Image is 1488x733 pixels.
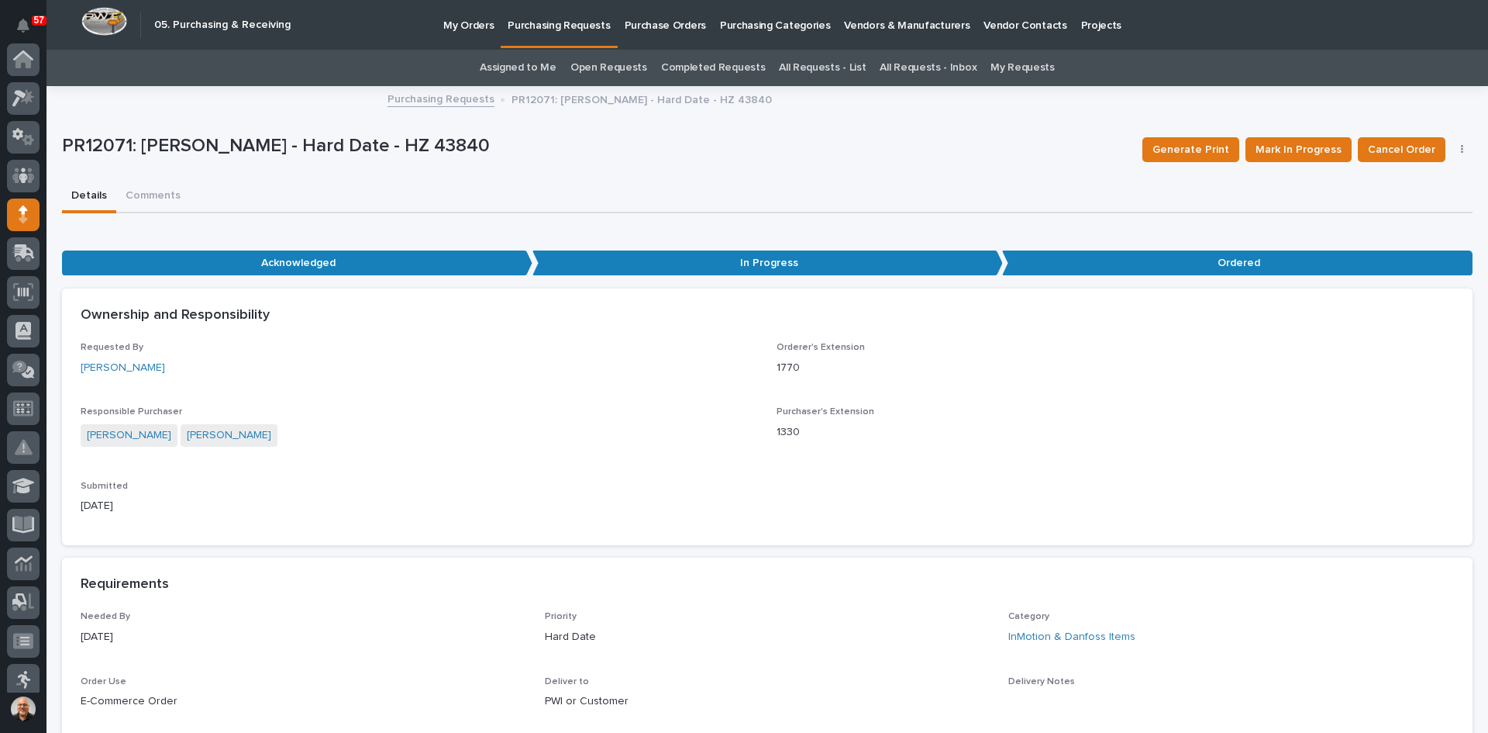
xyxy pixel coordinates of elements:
[545,612,577,621] span: Priority
[81,612,130,621] span: Needed By
[532,251,1003,276] p: In Progress
[81,498,758,514] p: [DATE]
[1008,629,1135,645] a: InMotion & Danfoss Items
[81,482,128,491] span: Submitted
[62,251,532,276] p: Acknowledged
[1245,137,1352,162] button: Mark In Progress
[116,181,190,213] button: Comments
[1358,137,1445,162] button: Cancel Order
[87,427,171,444] a: [PERSON_NAME]
[81,7,127,36] img: Workspace Logo
[511,90,772,107] p: PR12071: [PERSON_NAME] - Hard Date - HZ 43840
[81,307,270,324] h2: Ownership and Responsibility
[81,677,126,686] span: Order Use
[661,50,765,86] a: Completed Requests
[81,343,143,352] span: Requested By
[81,407,182,417] span: Responsible Purchaser
[34,15,44,26] p: 57
[570,50,647,86] a: Open Requests
[1152,140,1229,159] span: Generate Print
[7,693,40,725] button: users-avatar
[777,360,1454,376] p: 1770
[777,407,874,417] span: Purchaser's Extension
[187,427,271,444] a: [PERSON_NAME]
[81,576,169,593] h2: Requirements
[7,9,40,42] button: Notifications
[990,50,1055,86] a: My Requests
[19,19,40,43] div: Notifications57
[545,629,990,645] p: Hard Date
[81,360,165,376] a: [PERSON_NAME]
[81,693,526,710] p: E-Commerce Order
[81,629,526,645] p: [DATE]
[880,50,976,86] a: All Requests - Inbox
[777,343,865,352] span: Orderer's Extension
[62,181,116,213] button: Details
[1008,612,1049,621] span: Category
[154,19,291,32] h2: 05. Purchasing & Receiving
[1008,677,1075,686] span: Delivery Notes
[545,693,990,710] p: PWI or Customer
[387,89,494,107] a: Purchasing Requests
[1002,251,1472,276] p: Ordered
[1255,140,1342,159] span: Mark In Progress
[480,50,556,86] a: Assigned to Me
[1142,137,1239,162] button: Generate Print
[62,135,1130,157] p: PR12071: [PERSON_NAME] - Hard Date - HZ 43840
[779,50,866,86] a: All Requests - List
[1368,140,1435,159] span: Cancel Order
[545,677,589,686] span: Deliver to
[777,424,1454,441] p: 1330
